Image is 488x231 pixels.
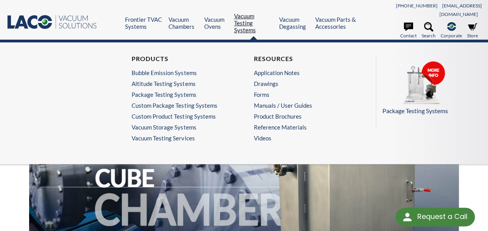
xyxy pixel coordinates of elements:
[204,16,228,30] a: Vacuum Ovens
[168,16,198,30] a: Vacuum Chambers
[254,91,353,98] a: Forms
[234,12,273,33] a: Vacuum Testing Systems
[132,80,230,87] a: Altitude Testing Systems
[125,16,163,30] a: Frontier TVAC Systems
[279,16,309,30] a: Vacuum Degassing
[396,3,438,9] a: [PHONE_NUMBER]
[467,22,478,39] a: Store
[254,124,353,131] a: Reference Materials
[254,135,356,142] a: Videos
[254,80,353,87] a: Drawings
[254,69,353,76] a: Application Notes
[422,22,436,39] a: Search
[315,16,361,30] a: Vacuum Parts & Accessories
[132,102,230,109] a: Custom Package Testing Systems
[254,113,353,120] a: Product Brochures
[396,208,475,226] div: Request a Call
[417,208,467,226] div: Request a Call
[254,102,353,109] a: Manuals / User Guides
[400,22,417,39] a: Contact
[254,55,353,63] h4: Resources
[132,91,230,98] a: Package Testing Systems
[439,3,482,17] a: [EMAIL_ADDRESS][DOMAIN_NAME]
[132,124,230,131] a: Vacuum Storage Systems
[132,69,230,76] a: Bubble Emission Systems
[382,61,460,105] img: BUBBLE.png
[441,32,462,39] span: Corporate
[132,55,230,63] h4: Products
[382,61,478,116] a: Package Testing Systems
[132,113,230,120] a: Custom Product Testing Systems
[382,106,478,116] p: Package Testing Systems
[132,135,234,142] a: Vacuum Testing Services
[401,211,413,223] img: round button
